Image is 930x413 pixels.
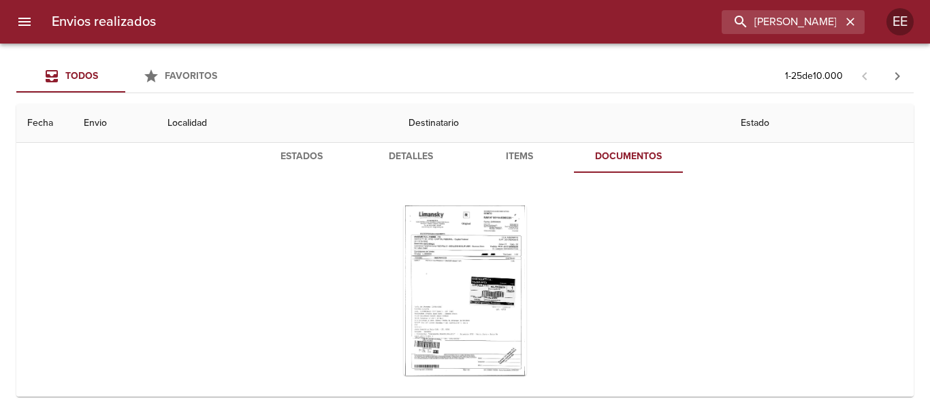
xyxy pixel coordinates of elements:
[881,60,914,93] span: Pagina siguiente
[364,148,457,165] span: Detalles
[52,11,156,33] h6: Envios realizados
[165,70,217,82] span: Favoritos
[730,104,914,143] th: Estado
[247,140,683,173] div: Tabs detalle de guia
[16,104,73,143] th: Fecha
[582,148,675,165] span: Documentos
[848,69,881,82] span: Pagina anterior
[157,104,398,143] th: Localidad
[473,148,566,165] span: Items
[404,205,526,376] div: Arir imagen
[886,8,914,35] div: Abrir información de usuario
[65,70,98,82] span: Todos
[886,8,914,35] div: EE
[16,60,234,93] div: Tabs Envios
[255,148,348,165] span: Estados
[73,104,157,143] th: Envio
[785,69,843,83] p: 1 - 25 de 10.000
[398,104,730,143] th: Destinatario
[8,5,41,38] button: menu
[722,10,841,34] input: buscar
